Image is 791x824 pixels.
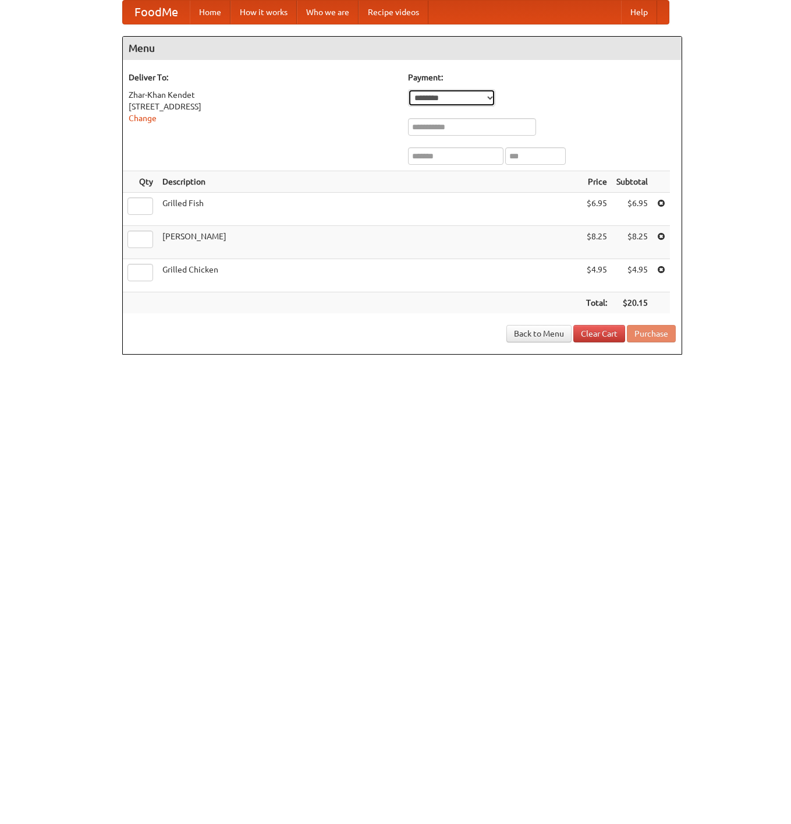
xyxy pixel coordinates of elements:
h5: Deliver To: [129,72,396,83]
td: $8.25 [581,226,612,259]
td: $6.95 [612,193,652,226]
td: $8.25 [612,226,652,259]
a: How it works [230,1,297,24]
th: Qty [123,171,158,193]
a: Help [621,1,657,24]
div: Zhar-Khan Kendet [129,89,396,101]
a: Who we are [297,1,359,24]
td: $6.95 [581,193,612,226]
th: $20.15 [612,292,652,314]
div: [STREET_ADDRESS] [129,101,396,112]
h4: Menu [123,37,682,60]
th: Description [158,171,581,193]
td: $4.95 [612,259,652,292]
a: FoodMe [123,1,190,24]
th: Price [581,171,612,193]
a: Change [129,114,157,123]
td: Grilled Fish [158,193,581,226]
a: Recipe videos [359,1,428,24]
th: Subtotal [612,171,652,193]
a: Home [190,1,230,24]
a: Back to Menu [506,325,572,342]
a: Clear Cart [573,325,625,342]
h5: Payment: [408,72,676,83]
th: Total: [581,292,612,314]
td: $4.95 [581,259,612,292]
td: [PERSON_NAME] [158,226,581,259]
button: Purchase [627,325,676,342]
td: Grilled Chicken [158,259,581,292]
